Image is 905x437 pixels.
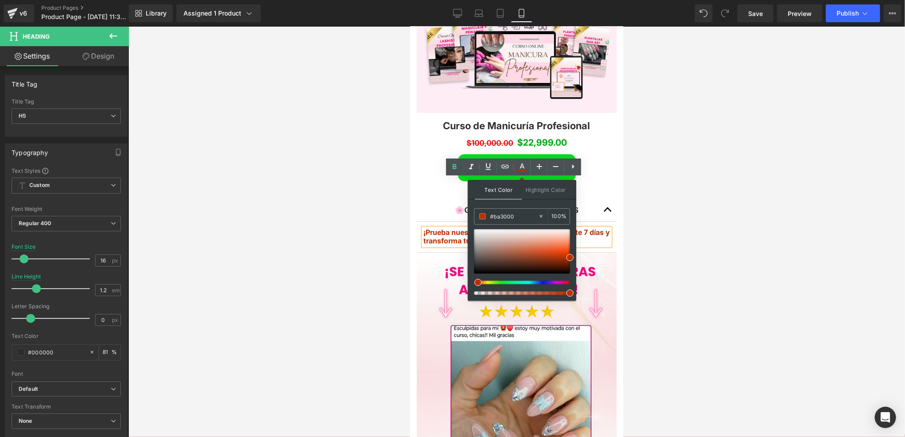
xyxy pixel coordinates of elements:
[12,274,41,280] div: Line Height
[4,4,34,22] a: v6
[19,220,52,226] b: Regular 400
[12,371,121,377] div: Font
[788,9,812,18] span: Preview
[183,9,254,18] div: Assigned 1 Product
[12,206,121,212] div: Font Weight
[19,417,32,424] b: None
[522,180,569,199] span: Highlight Color
[837,10,859,17] span: Publish
[112,287,120,293] span: em
[33,93,180,105] a: Curso de Manicuría Profesional
[66,46,131,66] a: Design
[129,4,173,22] a: New Library
[12,167,121,174] div: Text Styles
[12,144,48,156] div: Typography
[490,211,538,221] input: Color
[12,75,38,88] div: Title Tag
[12,333,121,339] div: Text Color
[146,9,167,17] span: Library
[12,244,36,250] div: Font Size
[447,4,468,22] a: Desktop
[884,4,901,22] button: More
[777,4,822,22] a: Preview
[826,4,880,22] button: Publish
[99,345,120,360] div: %
[548,209,570,224] div: %
[29,182,50,189] b: Custom
[875,407,896,428] div: Open Intercom Messenger
[112,258,120,263] span: px
[12,99,121,105] div: Title Tag
[12,404,121,410] div: Text Transform
[468,4,490,22] a: Laptop
[475,180,522,199] span: Text Color
[24,179,189,188] div: 🌸
[13,201,200,218] b: ¡Prueba nuestra formación sin riesgos durante 7 días y transforma tu camino en la belleza!
[28,347,85,357] input: Color
[18,8,29,19] div: v6
[59,136,155,145] span: QUIERO MI PACK AHORA
[54,179,168,188] strong: Garantía de Confianza – 7 DÍAS
[23,33,50,40] span: Heading
[41,13,127,20] span: Product Page - [DATE] 11:38:37
[56,112,103,121] span: $100,000.00
[695,4,713,22] button: Undo
[19,385,38,393] i: Default
[41,4,144,12] a: Product Pages
[112,317,120,323] span: px
[107,109,157,123] span: $22,999.00
[12,303,121,310] div: Letter Spacing
[748,9,763,18] span: Save
[511,4,532,22] a: Mobile
[490,4,511,22] a: Tablet
[716,4,734,22] button: Redo
[19,112,26,119] b: H5
[48,127,166,155] button: QUIERO MI PACK AHORA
